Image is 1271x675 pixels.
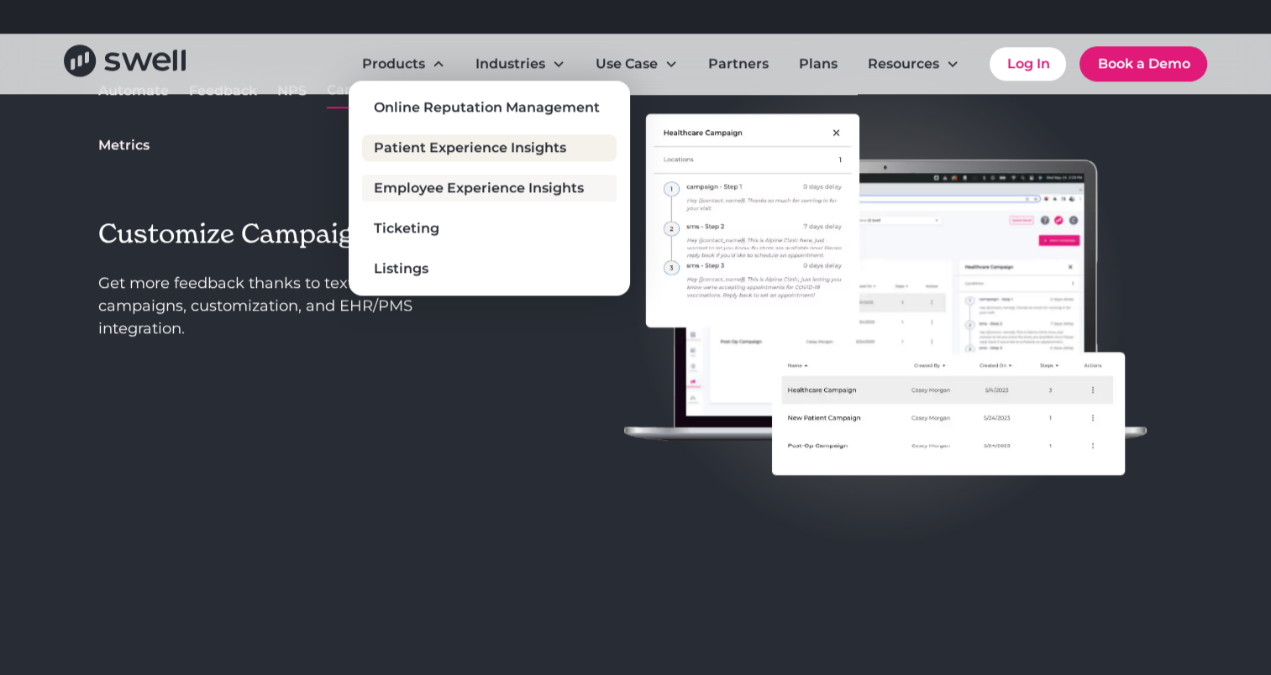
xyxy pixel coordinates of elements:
[362,255,616,282] a: Listings
[990,47,1066,81] a: Log In
[475,54,545,74] div: Industries
[374,218,439,238] div: Ticketing
[582,47,691,81] div: Use Case
[362,175,616,201] a: Employee Experience Insights
[362,215,616,242] a: Ticketing
[1079,46,1207,81] a: Book a Demo
[374,138,566,158] div: Patient Experience Insights
[596,54,658,74] div: Use Case
[349,81,629,296] nav: Products
[98,135,150,155] div: Metrics
[64,44,186,82] a: home
[854,47,973,81] div: Resources
[374,259,428,279] div: Listings
[695,47,782,81] a: Partners
[785,47,851,81] a: Plans
[362,94,616,121] a: Online Reputation Management
[362,54,425,74] div: Products
[462,47,579,81] div: Industries
[362,134,616,161] a: Patient Experience Insights
[868,54,939,74] div: Resources
[98,272,444,340] p: Get more feedback thanks to text and email campaigns, customization, and EHR/PMS integration.
[98,217,444,252] h3: Customize Campaigns
[374,97,600,118] div: Online Reputation Management
[349,47,459,81] div: Products
[374,178,584,198] div: Employee Experience Insights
